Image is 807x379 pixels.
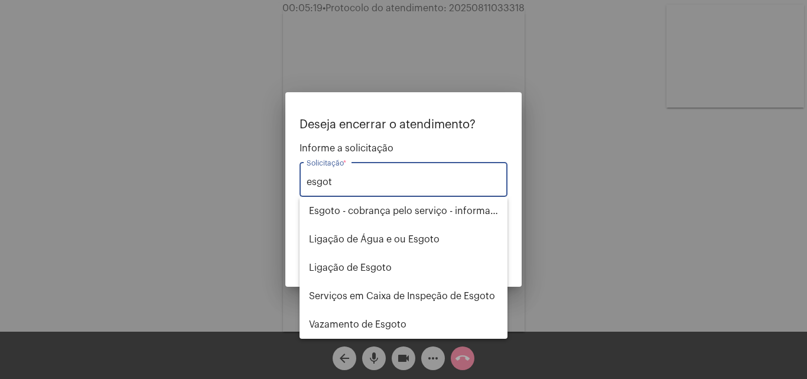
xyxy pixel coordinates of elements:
[307,177,500,187] input: Buscar solicitação
[309,225,498,254] span: Ligação de Água e ou Esgoto
[309,282,498,310] span: Serviços em Caixa de Inspeção de Esgoto
[309,254,498,282] span: Ligação de Esgoto
[309,310,498,339] span: ⁠Vazamento de Esgoto
[309,197,498,225] span: Esgoto - cobrança pelo serviço - informações
[300,143,507,154] span: Informe a solicitação
[300,118,507,131] p: Deseja encerrar o atendimento?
